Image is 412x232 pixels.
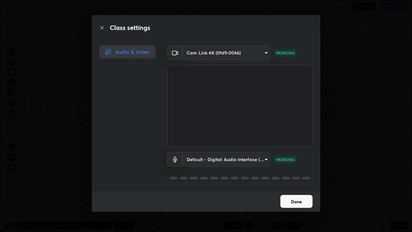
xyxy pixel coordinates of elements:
p: WORKING [276,50,295,56]
h2: Class settings [110,23,150,33]
div: Audio & Video [99,45,155,58]
p: WORKING [276,157,295,162]
div: Cam Link 4K (0fd9:0066) [183,152,270,167]
button: Done [280,195,313,208]
div: Cam Link 4K (0fd9:0066) [183,45,270,60]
